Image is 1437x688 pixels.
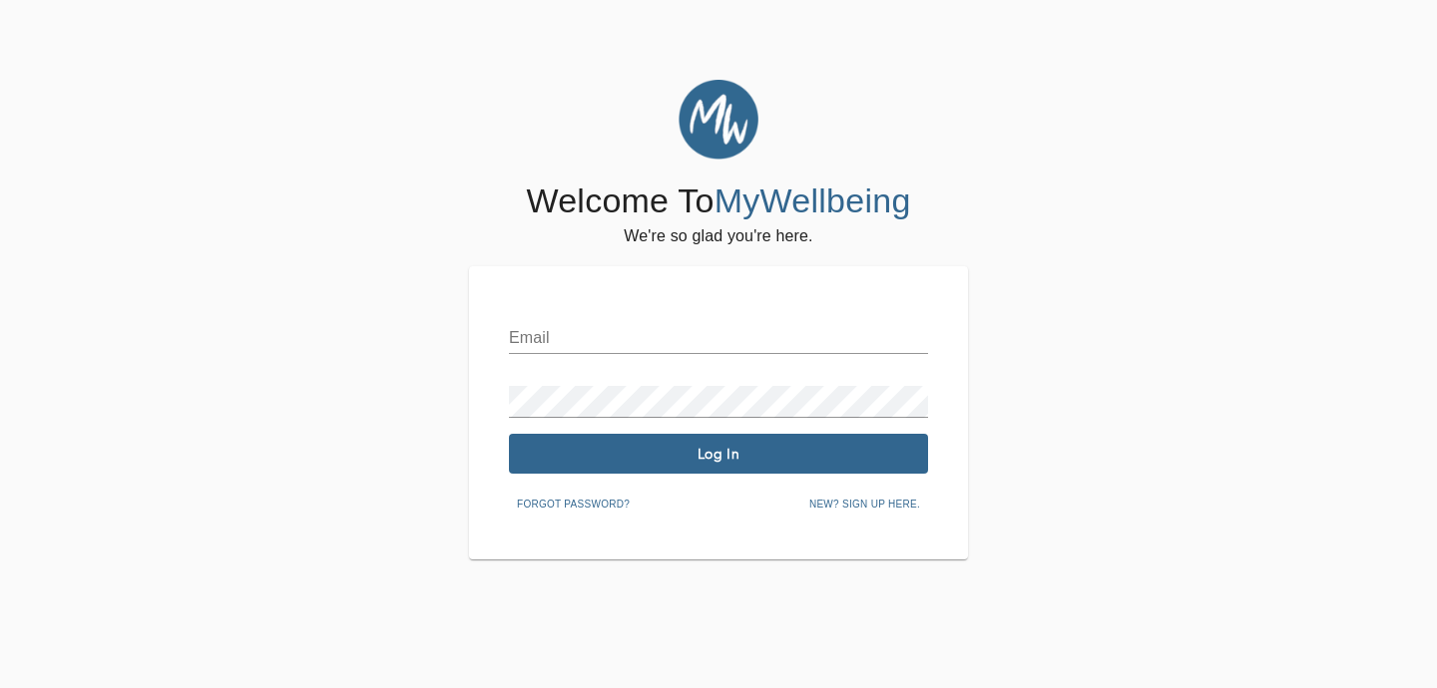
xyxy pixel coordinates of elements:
[517,445,920,464] span: Log In
[715,181,911,219] span: MyWellbeing
[809,496,920,514] span: New? Sign up here.
[801,490,928,519] button: New? Sign up here.
[509,495,638,511] a: Forgot password?
[526,180,910,222] h4: Welcome To
[679,80,758,160] img: MyWellbeing
[624,222,812,250] h6: We're so glad you're here.
[509,434,928,474] button: Log In
[509,490,638,519] button: Forgot password?
[517,496,630,514] span: Forgot password?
